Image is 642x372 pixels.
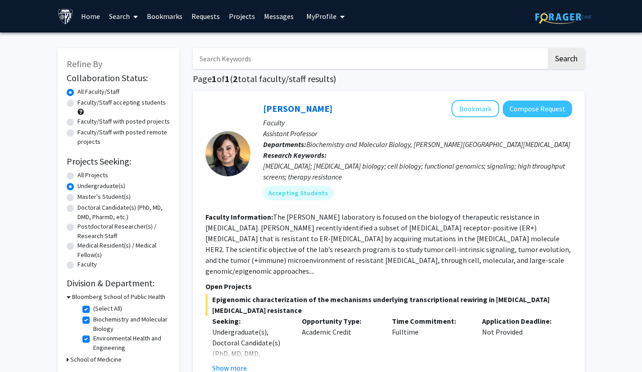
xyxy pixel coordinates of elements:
h2: Division & Department: [67,278,170,289]
span: Epigenomic characterization of the mechanisms underlying transcriptional rewiring in [MEDICAL_DAT... [205,294,572,316]
h2: Collaboration Status: [67,73,170,83]
p: Time Commitment: [392,316,469,326]
img: Johns Hopkins University Logo [58,9,73,24]
label: Biochemistry and Molecular Biology [93,315,168,334]
a: Bookmarks [142,0,187,32]
a: Messages [260,0,298,32]
p: Opportunity Type: [302,316,378,326]
label: Faculty/Staff with posted projects [77,117,170,126]
iframe: Chat [7,331,38,365]
label: Medical Resident(s) / Medical Fellow(s) [77,241,170,260]
label: Faculty/Staff accepting students [77,98,166,107]
label: All Faculty/Staff [77,87,119,96]
label: Environmental Health and Engineering [93,334,168,353]
button: Add Utthara Nayar to Bookmarks [451,100,499,117]
h2: Projects Seeking: [67,156,170,167]
span: Refine By [67,58,102,69]
a: [PERSON_NAME] [263,103,332,114]
h3: Bloomberg School of Public Health [72,292,165,302]
span: 1 [225,73,230,84]
fg-read-more: The [PERSON_NAME] laboratory is focused on the biology of therapeutic resistance in [MEDICAL_DATA... [205,212,571,276]
a: Home [77,0,105,32]
button: Compose Request to Utthara Nayar [503,101,572,117]
b: Research Keywords: [263,151,327,160]
label: (Select All) [93,304,122,313]
div: [MEDICAL_DATA]; [MEDICAL_DATA] biology; cell biology; functional genomics; signaling; high throug... [263,161,572,182]
label: Doctoral Candidate(s) (PhD, MD, DMD, PharmD, etc.) [77,203,170,222]
h3: School of Medicine [70,355,122,364]
img: ForagerOne Logo [535,10,592,24]
a: Search [105,0,142,32]
span: Biochemistry and Molecular Biology, [PERSON_NAME][GEOGRAPHIC_DATA][MEDICAL_DATA] [306,140,570,149]
a: Requests [187,0,224,32]
b: Departments: [263,140,306,149]
label: All Projects [77,170,108,180]
label: Faculty [77,260,97,269]
b: Faculty Information: [205,212,273,221]
p: Seeking: [212,316,289,326]
p: Open Projects [205,281,572,292]
button: Search [548,48,585,69]
input: Search Keywords [193,48,546,69]
span: 2 [233,73,238,84]
label: Master's Student(s) [77,192,131,202]
mat-chip: Accepting Students [263,186,333,200]
label: Postdoctoral Researcher(s) / Research Staff [77,222,170,241]
label: Faculty/Staff with posted remote projects [77,128,170,147]
span: My Profile [306,12,337,21]
p: Application Deadline: [482,316,559,326]
p: Faculty [263,117,572,128]
h1: Page of ( total faculty/staff results) [193,73,585,84]
p: Assistant Professor [263,128,572,139]
span: 1 [212,73,217,84]
label: Undergraduate(s) [77,181,125,191]
a: Projects [224,0,260,32]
